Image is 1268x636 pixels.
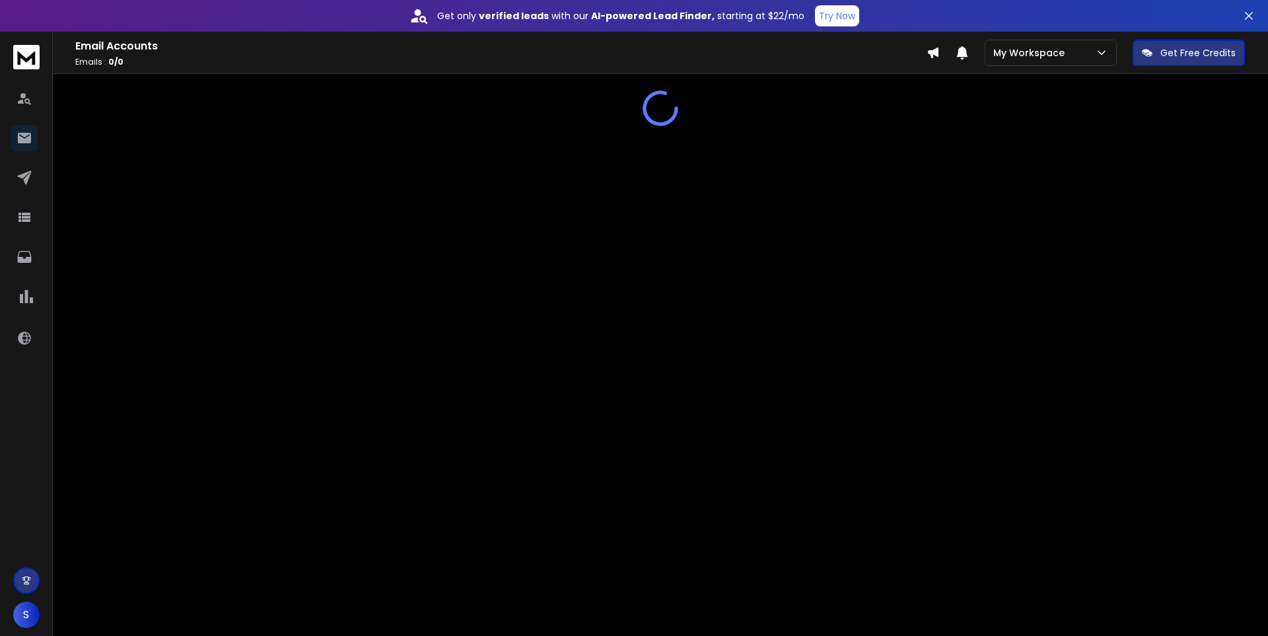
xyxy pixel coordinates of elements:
p: My Workspace [993,46,1070,59]
button: S [13,602,40,628]
h1: Email Accounts [75,38,927,54]
p: Emails : [75,57,927,67]
p: Get only with our starting at $22/mo [437,9,804,22]
strong: verified leads [479,9,549,22]
p: Try Now [819,9,855,22]
img: logo [13,45,40,69]
p: Get Free Credits [1160,46,1236,59]
strong: AI-powered Lead Finder, [591,9,715,22]
button: Get Free Credits [1133,40,1245,66]
button: Try Now [815,5,859,26]
span: 0 / 0 [108,56,123,67]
